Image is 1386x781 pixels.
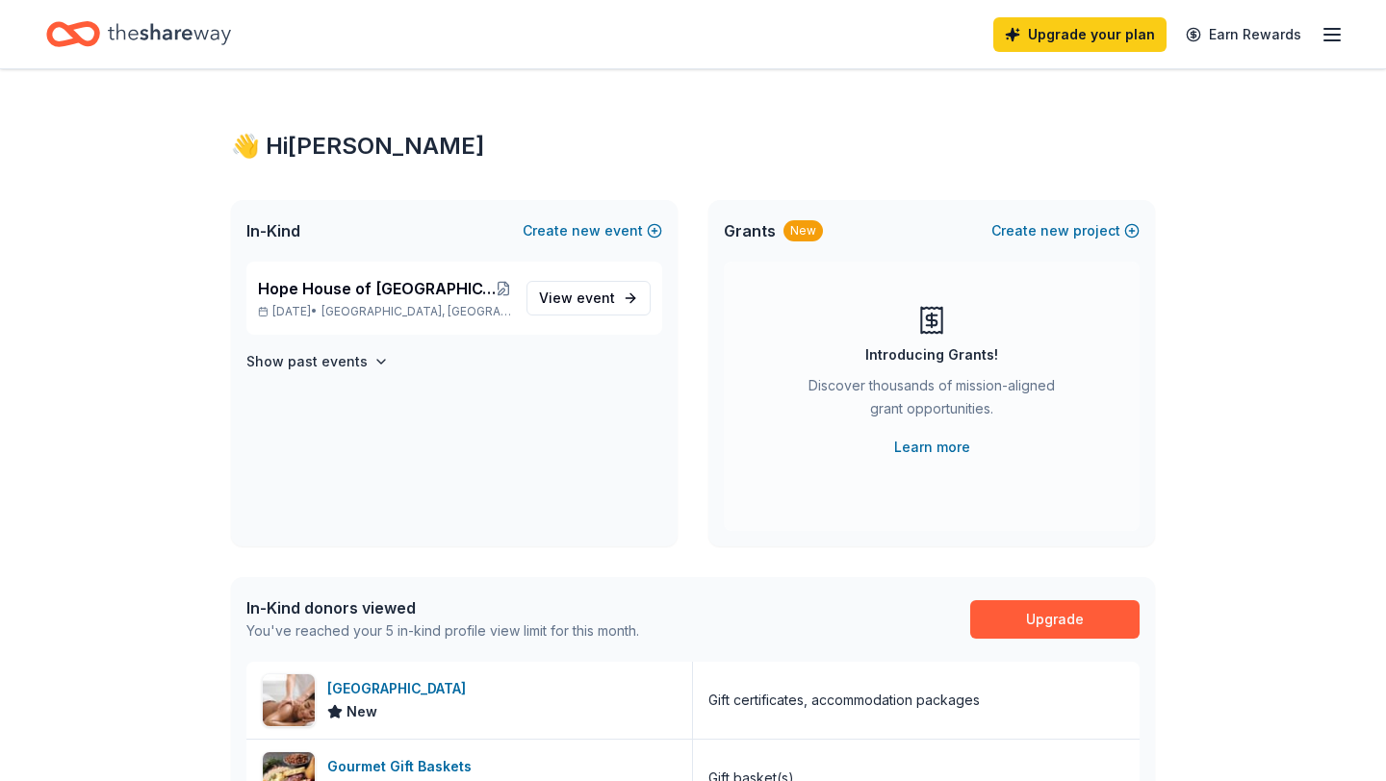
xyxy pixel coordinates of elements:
span: Hope House of [GEOGRAPHIC_DATA][US_STATE] Annual Lobster Dinner and Silent & Live Auction [258,277,496,300]
img: Image for Paragon Casino Resort [263,674,315,726]
span: new [572,219,601,242]
div: [GEOGRAPHIC_DATA] [327,677,474,700]
h4: Show past events [246,350,368,373]
div: 👋 Hi [PERSON_NAME] [231,131,1155,162]
a: Upgrade [970,600,1140,639]
div: In-Kind donors viewed [246,596,639,619]
span: In-Kind [246,219,300,242]
a: Earn Rewards [1174,17,1313,52]
div: Gourmet Gift Baskets [327,755,479,778]
div: Discover thousands of mission-aligned grant opportunities. [801,374,1063,428]
span: event [577,290,615,306]
a: Upgrade your plan [993,17,1167,52]
span: New [346,700,377,723]
button: Createnewproject [991,219,1140,242]
a: Home [46,12,231,57]
button: Createnewevent [523,219,662,242]
span: [GEOGRAPHIC_DATA], [GEOGRAPHIC_DATA] [321,304,511,319]
div: Introducing Grants! [865,343,998,366]
span: new [1040,219,1069,242]
button: Show past events [246,350,389,373]
div: New [783,220,823,241]
a: Learn more [894,436,970,459]
span: View [539,287,615,310]
span: Grants [724,219,776,242]
p: [DATE] • [258,304,511,319]
div: Gift certificates, accommodation packages [708,689,980,712]
div: You've reached your 5 in-kind profile view limit for this month. [246,619,639,642]
a: View event [526,281,651,315]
